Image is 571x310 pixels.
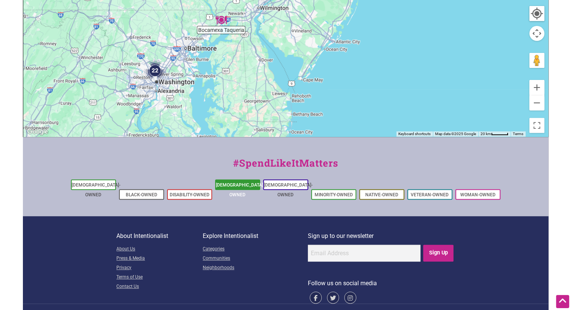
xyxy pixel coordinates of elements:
button: Your Location [529,6,544,21]
a: Press & Media [116,254,203,263]
button: Map Scale: 20 km per 42 pixels [478,131,511,137]
p: Follow us on social media [308,278,455,288]
a: About Us [116,245,203,254]
input: Sign Up [423,245,453,262]
span: 20 km [481,132,491,136]
a: [DEMOGRAPHIC_DATA]-Owned [72,182,121,197]
a: Veteran-Owned [411,192,449,197]
p: About Intentionalist [116,231,203,241]
a: Black-Owned [126,192,157,197]
div: Scroll Back to Top [556,295,569,308]
input: Email Address [308,245,420,262]
a: Minority-Owned [315,192,353,197]
a: Terms of Use [116,273,203,282]
a: Open this area in Google Maps (opens a new window) [25,127,50,137]
p: Sign up to our newsletter [308,231,455,241]
img: Google [25,127,50,137]
a: Privacy [116,263,203,273]
button: Keyboard shortcuts [398,131,431,137]
a: Terms (opens in new tab) [513,132,523,136]
p: Explore Intentionalist [203,231,308,241]
span: Map data ©2025 Google [435,132,476,136]
a: [DEMOGRAPHIC_DATA]-Owned [216,182,265,197]
button: Map camera controls [529,26,544,41]
a: Contact Us [116,282,203,292]
button: Zoom out [529,95,544,110]
a: [DEMOGRAPHIC_DATA]-Owned [264,182,313,197]
a: Categories [203,245,308,254]
a: Disability-Owned [170,192,209,197]
a: Communities [203,254,308,263]
button: Drag Pegman onto the map to open Street View [529,53,544,68]
a: Neighborhoods [203,263,308,273]
div: Bocamexa Taqueria [215,14,227,26]
button: Toggle fullscreen view [529,117,545,134]
div: 22 [144,59,166,82]
div: #SpendLikeItMatters [23,156,548,178]
a: Native-Owned [365,192,398,197]
button: Zoom in [529,80,544,95]
a: Woman-Owned [460,192,496,197]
